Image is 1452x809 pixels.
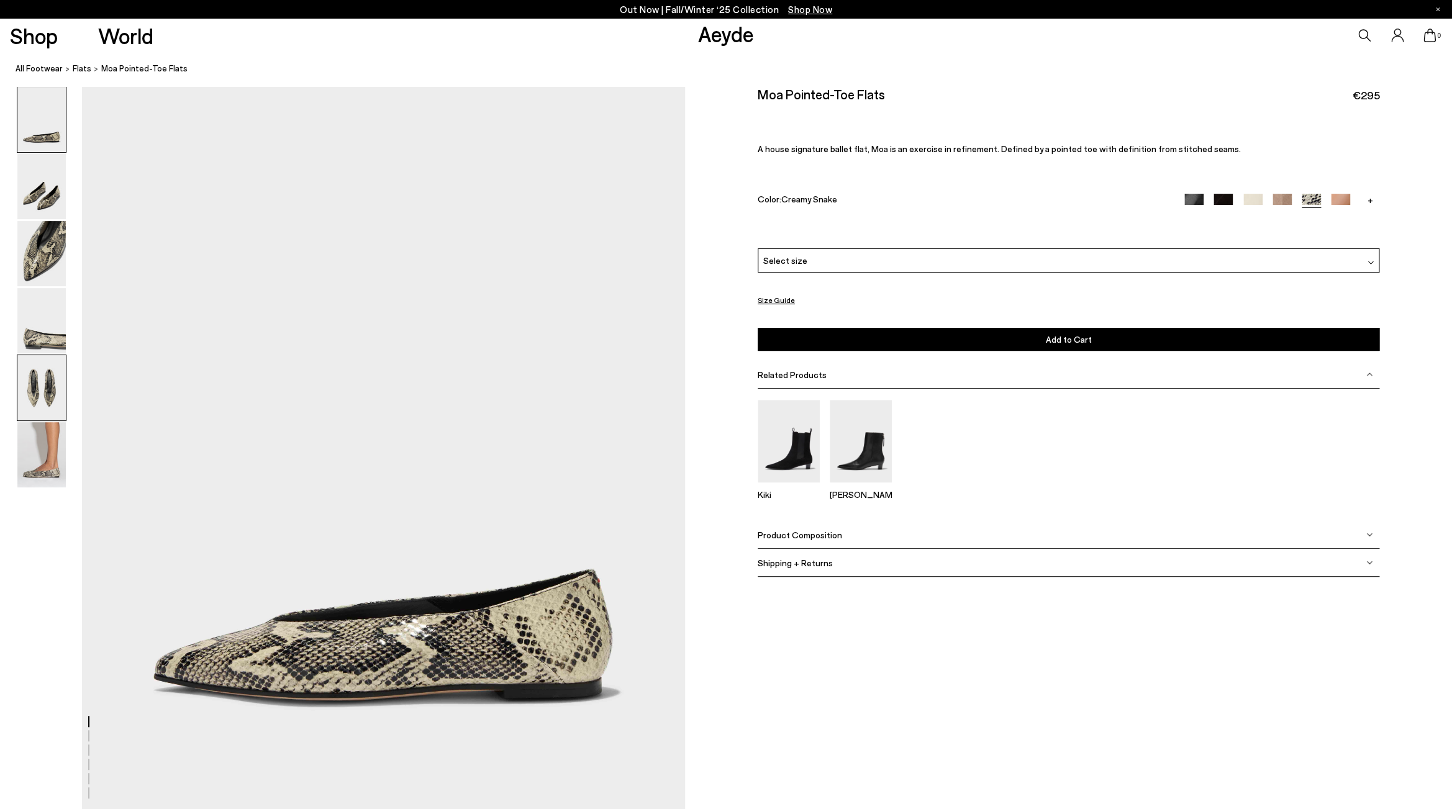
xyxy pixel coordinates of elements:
span: Product Composition [758,530,842,540]
img: svg%3E [1366,371,1373,377]
img: Moa Pointed-Toe Flats - Image 4 [17,288,66,353]
img: Harriet Pointed Ankle Boots [830,400,892,482]
span: A house signature ballet flat, Moa is an exercise in refinement. Defined by a pointed toe with de... [758,143,1241,154]
img: Moa Pointed-Toe Flats - Image 2 [17,154,66,219]
nav: breadcrumb [16,52,1452,86]
span: Creamy Snake [781,194,837,204]
div: Color: [758,194,1164,208]
span: 0 [1436,32,1442,39]
a: 0 [1423,29,1436,42]
img: Moa Pointed-Toe Flats - Image 3 [17,221,66,286]
span: Shipping + Returns [758,558,833,568]
a: Kiki Suede Chelsea Boots Kiki [758,474,820,500]
span: Navigate to /collections/new-in [788,4,832,15]
a: + [1360,194,1379,205]
img: Moa Pointed-Toe Flats - Image 5 [17,355,66,420]
span: Related Products [758,369,827,380]
p: Out Now | Fall/Winter ‘25 Collection [620,2,832,17]
span: flats [73,63,91,73]
span: Add to Cart [1045,334,1091,345]
a: Aeyde [698,20,754,47]
span: Select size [763,254,807,267]
img: svg%3E [1366,559,1373,566]
img: Moa Pointed-Toe Flats - Image 6 [17,422,66,487]
button: Add to Cart [758,328,1379,351]
span: €295 [1352,88,1379,103]
a: All Footwear [16,62,63,75]
button: Size Guide [758,292,795,308]
img: svg%3E [1368,260,1374,266]
p: [PERSON_NAME] [830,489,892,500]
a: Harriet Pointed Ankle Boots [PERSON_NAME] [830,474,892,500]
img: svg%3E [1366,531,1373,538]
img: Moa Pointed-Toe Flats - Image 1 [17,87,66,152]
a: Shop [10,25,58,47]
a: World [98,25,153,47]
p: Kiki [758,489,820,500]
img: Kiki Suede Chelsea Boots [758,400,820,482]
a: flats [73,62,91,75]
span: Moa Pointed-Toe Flats [101,62,188,75]
h2: Moa Pointed-Toe Flats [758,86,885,102]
